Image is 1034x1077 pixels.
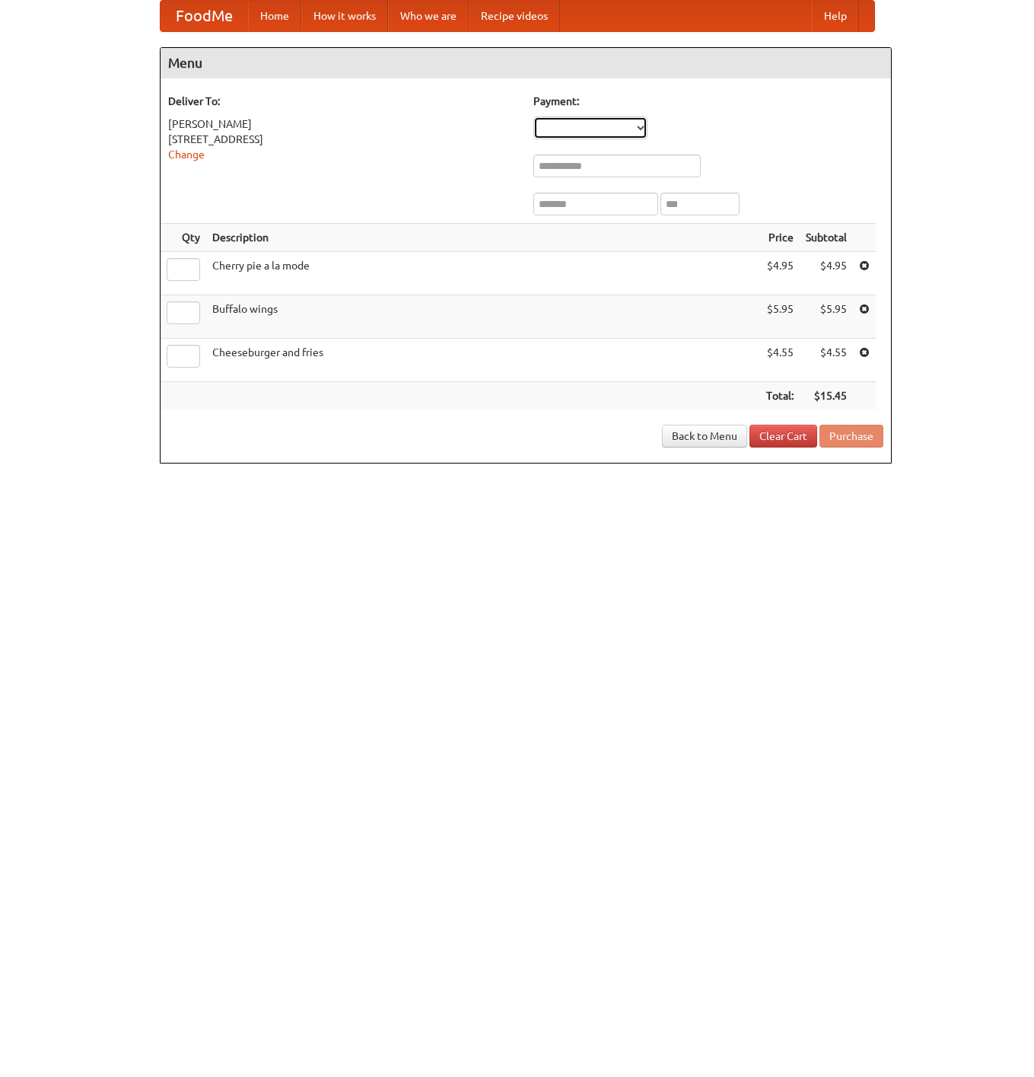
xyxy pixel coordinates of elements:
[469,1,560,31] a: Recipe videos
[800,382,853,410] th: $15.45
[168,116,518,132] div: [PERSON_NAME]
[206,252,760,295] td: Cherry pie a la mode
[168,94,518,109] h5: Deliver To:
[168,132,518,147] div: [STREET_ADDRESS]
[161,48,891,78] h4: Menu
[800,224,853,252] th: Subtotal
[206,339,760,382] td: Cheeseburger and fries
[168,148,205,161] a: Change
[662,425,747,448] a: Back to Menu
[800,252,853,295] td: $4.95
[533,94,883,109] h5: Payment:
[749,425,817,448] a: Clear Cart
[760,295,800,339] td: $5.95
[812,1,859,31] a: Help
[248,1,301,31] a: Home
[800,295,853,339] td: $5.95
[206,224,760,252] th: Description
[301,1,388,31] a: How it works
[760,224,800,252] th: Price
[161,224,206,252] th: Qty
[760,252,800,295] td: $4.95
[388,1,469,31] a: Who we are
[760,382,800,410] th: Total:
[161,1,248,31] a: FoodMe
[760,339,800,382] td: $4.55
[819,425,883,448] button: Purchase
[800,339,853,382] td: $4.55
[206,295,760,339] td: Buffalo wings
